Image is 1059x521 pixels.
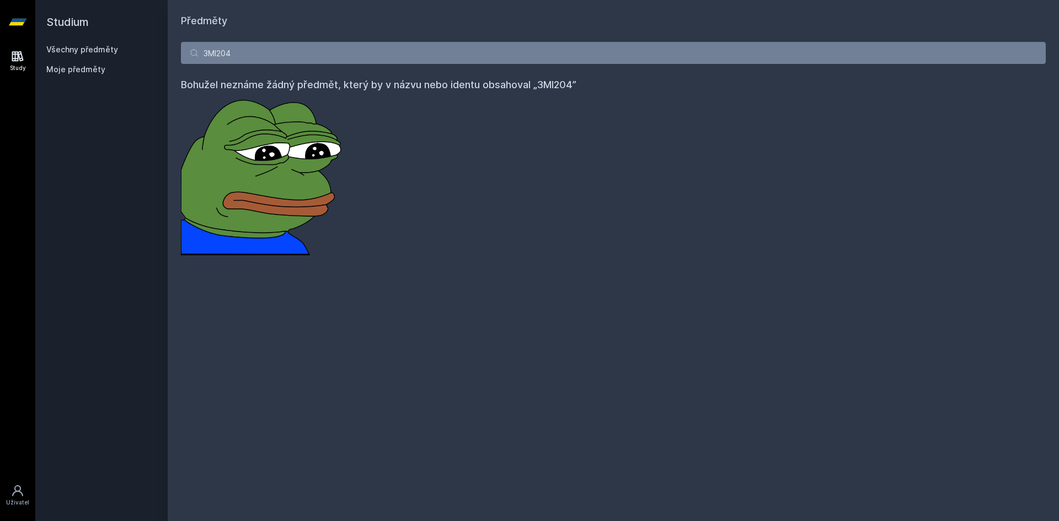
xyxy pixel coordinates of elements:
[2,479,33,512] a: Uživatel
[181,77,1046,93] h4: Bohužel neznáme žádný předmět, který by v názvu nebo identu obsahoval „3MI204”
[46,45,118,54] a: Všechny předměty
[2,44,33,78] a: Study
[181,93,346,255] img: error_picture.png
[6,498,29,507] div: Uživatel
[46,64,105,75] span: Moje předměty
[10,64,26,72] div: Study
[181,13,1046,29] h1: Předměty
[181,42,1046,64] input: Název nebo ident předmětu…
